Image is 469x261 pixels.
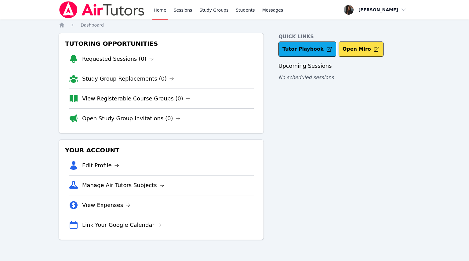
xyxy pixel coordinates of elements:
[82,201,130,209] a: View Expenses
[82,55,154,63] a: Requested Sessions (0)
[64,38,259,49] h3: Tutoring Opportunities
[82,221,162,229] a: Link Your Google Calendar
[278,62,410,70] h3: Upcoming Sessions
[278,33,410,40] h4: Quick Links
[81,22,104,28] a: Dashboard
[278,42,336,57] a: Tutor Playbook
[278,74,334,80] span: No scheduled sessions
[82,114,180,123] a: Open Study Group Invitations (0)
[59,1,145,18] img: Air Tutors
[81,23,104,27] span: Dashboard
[82,74,174,83] a: Study Group Replacements (0)
[64,145,259,156] h3: Your Account
[339,42,384,57] button: Open Miro
[82,94,191,103] a: View Registerable Course Groups (0)
[262,7,283,13] span: Messages
[59,22,410,28] nav: Breadcrumb
[82,181,164,190] a: Manage Air Tutors Subjects
[82,161,119,170] a: Edit Profile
